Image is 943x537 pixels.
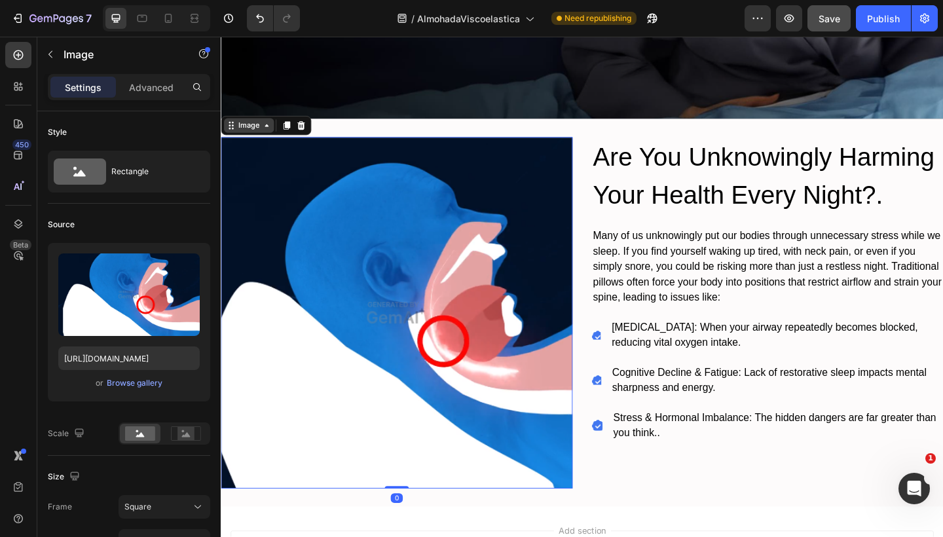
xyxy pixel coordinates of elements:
div: Size [48,468,83,486]
div: Browse gallery [107,377,162,389]
div: Publish [867,12,900,26]
div: 0 [185,497,198,508]
span: / [411,12,415,26]
span: Square [124,501,151,513]
iframe: Design area [221,37,943,537]
span: Save [819,13,840,24]
div: Beta [10,240,31,250]
div: Style [48,126,67,138]
button: Publish [856,5,911,31]
button: Save [807,5,851,31]
label: Frame [48,501,72,513]
div: Many of us unknowingly put our bodies through unnecessary stress while we sleep. If you find your... [403,208,786,294]
div: Cognitive Decline & Fatigue: Lack of restorative sleep impacts mental sharpness and energy. [424,356,786,392]
input: https://example.com/image.jpg [58,346,200,370]
button: 7 [5,5,98,31]
iframe: Intercom live chat [898,473,930,504]
button: Square [119,495,210,519]
p: Settings [65,81,102,94]
h2: Rich Text Editor. Editing area: main [403,109,786,194]
div: Rectangle [111,157,191,187]
span: 1 [925,453,936,464]
img: preview-image [58,253,200,336]
div: [MEDICAL_DATA]: When your airway repeatedly becomes blocked, reducing vital oxygen intake. [424,307,786,343]
div: Undo/Redo [247,5,300,31]
button: Browse gallery [106,377,163,390]
p: 7 [86,10,92,26]
div: 450 [12,139,31,150]
p: Are You Unknowingly Harming Your Health Every Night?. [405,111,785,193]
p: Advanced [129,81,174,94]
p: Image [64,46,175,62]
div: Scale [48,425,87,443]
span: AlmohadaViscoelastica [417,12,520,26]
div: Stress & Hormonal Imbalance: The hidden dangers are far greater than you think.. [426,405,786,441]
span: or [96,375,103,391]
div: Source [48,219,75,231]
span: Need republishing [564,12,631,24]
